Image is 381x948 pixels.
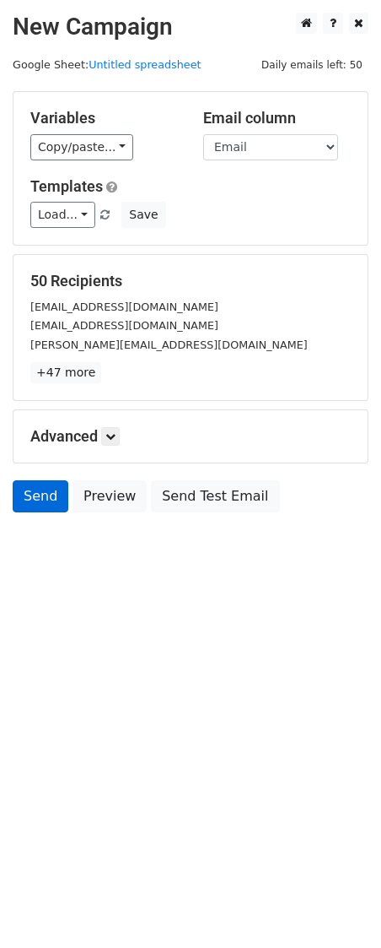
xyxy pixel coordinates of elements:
[121,202,165,228] button: Save
[30,272,351,290] h5: 50 Recipients
[30,339,308,351] small: [PERSON_NAME][EMAIL_ADDRESS][DOMAIN_NAME]
[255,56,368,74] span: Daily emails left: 50
[89,58,201,71] a: Untitled spreadsheet
[30,109,178,127] h5: Variables
[255,58,368,71] a: Daily emails left: 50
[30,134,133,160] a: Copy/paste...
[13,480,68,512] a: Send
[203,109,351,127] h5: Email column
[30,319,218,332] small: [EMAIL_ADDRESS][DOMAIN_NAME]
[30,202,95,228] a: Load...
[30,362,101,383] a: +47 more
[30,427,351,446] h5: Advanced
[30,301,218,313] small: [EMAIL_ADDRESS][DOMAIN_NAME]
[13,58,201,71] small: Google Sheet:
[30,177,103,195] a: Templates
[72,480,147,512] a: Preview
[13,13,368,41] h2: New Campaign
[297,867,381,948] iframe: Chat Widget
[151,480,279,512] a: Send Test Email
